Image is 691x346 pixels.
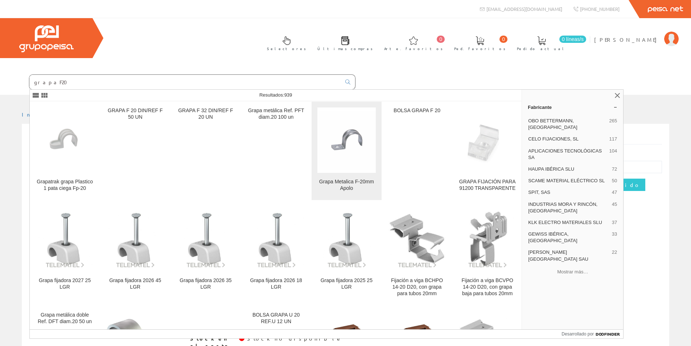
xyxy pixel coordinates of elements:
[612,166,617,172] font: 72
[612,220,617,225] font: 37
[38,312,92,324] font: Grapa metálica doble Ref. DFT diam.20 50 un
[310,30,377,55] a: Últimas compras
[317,111,376,169] img: Grapa Metalica F-20mm Apolo
[317,210,376,268] img: Grapa fijadora 2025 25 LGR
[528,105,552,110] font: Fabricante
[312,200,382,305] a: Grapa fijadora 2025 25 LGR Grapa fijadora 2025 25 LGR
[562,330,623,338] a: Desarrollado por
[391,277,443,296] font: Fijación a viga BCHPO 14-20 D20, con grapa para tubos 20mm
[388,210,446,268] img: Fijación a viga BCHPO 14-20 D20, con grapa para tubos 20mm
[382,102,452,200] a: BOLSA GRAPA F 20
[525,266,620,278] button: Mostrar más…
[528,166,574,172] font: HAUPA IBÉRICA SLU
[528,249,588,261] font: [PERSON_NAME][GEOGRAPHIC_DATA] SAU
[36,210,94,268] img: Grapa fijadora 2027 25 LGR
[580,6,620,12] font: [PHONE_NUMBER]
[452,200,522,305] a: Fijación a viga BCVPO 14-20 D20, con grapa baja para tubos 20mm Fijación a viga BCVPO 14-20 D20, ...
[594,36,661,43] font: [PERSON_NAME]
[178,107,233,120] font: GRAPA F 32 DIN/REF F 20 UN
[319,179,374,191] font: Grapa Metalica F-20mm Apolo
[19,25,74,52] img: Grupo Peisa
[612,190,617,195] font: 47
[180,277,231,290] font: Grapa fijadora 2026 35 LGR
[528,178,605,183] font: SCAME MATERIAL ELÉCTRICO SL
[29,75,341,89] input: Buscar ...
[36,111,94,169] img: Grapatrak grapa Plastico 1 pata ciega Fp-20
[502,36,505,42] font: 0
[106,210,164,268] img: Grapa fijadora 2026 45 LGR
[37,179,93,191] font: Grapatrak grapa Plastico 1 pata ciega Fp-20
[528,136,579,142] font: CELO FIJACIONES, SL
[439,36,442,42] font: 0
[594,30,679,37] a: [PERSON_NAME]
[486,6,562,12] font: [EMAIL_ADDRESS][DOMAIN_NAME]
[612,249,617,255] font: 22
[528,148,602,160] font: APLICACIONES TECNOLÓGICAS SA
[39,277,91,290] font: Grapa fijadora 2027 25 LGR
[528,118,577,130] font: OBO BETTERMANN, [GEOGRAPHIC_DATA]
[259,92,284,98] font: Resultados:
[557,269,588,274] font: Mostrar más…
[522,101,623,113] a: Fabricante
[317,46,373,51] font: Últimas compras
[247,210,305,268] img: Grapa fijadora 2026 18 LGR
[250,277,302,290] font: Grapa fijadora 2026 18 LGR
[100,102,170,200] a: GRAPA F 20 DIN/REF F 50 UN
[459,179,516,191] font: GRAPA FIJACIÓN PARA 91200 TRANSPARENTE
[528,220,602,225] font: KLK ELECTRO MATERIALES SLU
[384,46,443,51] font: Arte. favoritos
[176,210,235,268] img: Grapa fijadora 2026 35 LGR
[452,102,522,200] a: GRAPA FIJACIÓN PARA 91200 TRANSPARENTE GRAPA FIJACIÓN PARA 91200 TRANSPARENTE
[454,46,506,51] font: Ped. favoritos
[458,111,517,169] img: GRAPA FIJACIÓN PARA 91200 TRANSPARENTE
[241,102,311,200] a: Grapa metálica Ref. PFT diam.20 100 un
[30,200,100,305] a: Grapa fijadora 2027 25 LGR Grapa fijadora 2027 25 LGR
[109,277,161,290] font: Grapa fijadora 2026 45 LGR
[562,331,594,337] font: Desarrollado por
[528,190,550,195] font: SPIT, SAS
[241,200,311,305] a: Grapa fijadora 2026 18 LGR Grapa fijadora 2026 18 LGR
[284,92,292,98] font: 939
[528,231,577,243] font: GEWISS IBÉRICA, [GEOGRAPHIC_DATA]
[462,277,513,296] font: Fijación a viga BCVPO 14-20 D20, con grapa baja para tubos 20mm
[260,30,310,55] a: Selectores
[100,200,170,305] a: Grapa fijadora 2026 45 LGR Grapa fijadora 2026 45 LGR
[609,148,617,154] font: 104
[528,202,597,213] font: INDUSTRIAS MORA Y RINCÓN, [GEOGRAPHIC_DATA]
[267,46,306,51] font: Selectores
[312,102,382,200] a: Grapa Metalica F-20mm Apolo Grapa Metalica F-20mm Apolo
[170,102,240,200] a: GRAPA F 32 DIN/REF F 20 UN
[458,210,517,268] img: Fijación a viga BCVPO 14-20 D20, con grapa baja para tubos 20mm
[252,312,300,324] font: BOLSA GRAPA U 20 REF.U 12 UN
[609,118,617,123] font: 265
[22,111,53,118] a: Inicio
[382,200,452,305] a: Fijación a viga BCHPO 14-20 D20, con grapa para tubos 20mm Fijación a viga BCHPO 14-20 D20, con g...
[612,202,617,207] font: 45
[562,36,584,42] font: 0 líneas/s
[394,107,440,113] font: BOLSA GRAPA F 20
[30,102,100,200] a: Grapatrak grapa Plastico 1 pata ciega Fp-20 Grapatrak grapa Plastico 1 pata ciega Fp-20
[612,178,617,183] font: 50
[517,46,566,51] font: Pedido actual
[612,231,617,237] font: 33
[248,107,304,120] font: Grapa metálica Ref. PFT diam.20 100 un
[609,136,617,142] font: 117
[170,200,240,305] a: Grapa fijadora 2026 35 LGR Grapa fijadora 2026 35 LGR
[108,107,163,120] font: GRAPA F 20 DIN/REF F 50 UN
[321,277,373,290] font: Grapa fijadora 2025 25 LGR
